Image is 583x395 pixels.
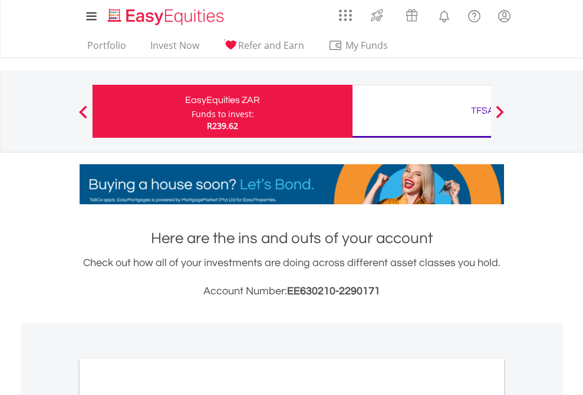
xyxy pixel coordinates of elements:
[80,228,504,249] h1: Here are the ins and outs of your account
[83,39,131,58] a: Portfolio
[100,92,345,108] div: EasyEquities ZAR
[80,283,504,300] h3: Account Number:
[488,111,512,123] button: Next
[71,111,95,123] button: Previous
[80,255,504,300] div: Check out how all of your investments are doing across different asset classes you hold.
[192,108,254,120] div: Funds to invest:
[367,6,387,25] img: thrive-v2.svg
[489,3,519,29] a: My Profile
[394,3,429,25] a: Vouchers
[459,3,489,26] a: FAQ's and Support
[429,3,459,26] a: Notifications
[146,39,204,58] a: Invest Now
[328,38,406,53] span: My Funds
[103,3,229,26] a: Home page
[287,286,380,297] span: EE630210-2290171
[219,39,309,58] a: Refer and Earn
[80,164,504,204] img: EasyMortage Promotion Banner
[402,6,421,25] img: vouchers-v2.svg
[339,9,352,22] img: grid-menu-icon.svg
[207,120,238,131] span: R239.62
[238,39,304,52] span: Refer and Earn
[331,3,360,22] a: AppsGrid
[106,7,229,26] img: EasyEquities_Logo.png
